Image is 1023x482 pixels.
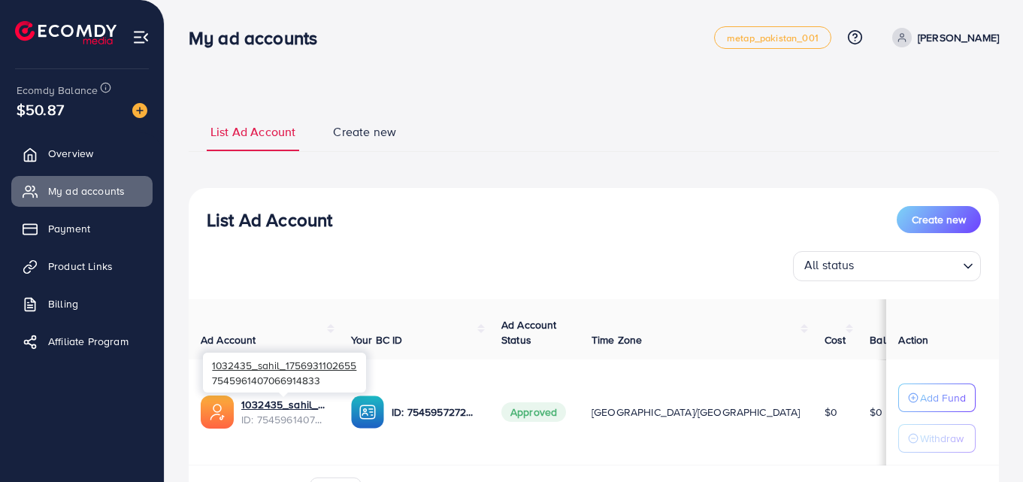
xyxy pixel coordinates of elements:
span: ID: 7545961407066914833 [241,412,327,427]
a: 1032435_sahil_1756931102655 [241,397,327,412]
span: 1032435_sahil_1756931102655 [212,358,356,372]
span: Time Zone [592,332,642,347]
button: Add Fund [898,383,976,412]
span: [GEOGRAPHIC_DATA]/[GEOGRAPHIC_DATA] [592,405,801,420]
span: Action [898,332,928,347]
span: Ad Account [201,332,256,347]
button: Create new [897,206,981,233]
img: logo [15,21,117,44]
span: Your BC ID [351,332,403,347]
span: Affiliate Program [48,334,129,349]
img: image [132,103,147,118]
span: Billing [48,296,78,311]
button: Withdraw [898,424,976,453]
span: Product Links [48,259,113,274]
a: Payment [11,214,153,244]
a: Billing [11,289,153,319]
a: Product Links [11,251,153,281]
a: metap_pakistan_001 [714,26,831,49]
span: Payment [48,221,90,236]
img: ic-ba-acc.ded83a64.svg [351,396,384,429]
a: Affiliate Program [11,326,153,356]
p: ID: 7545957272587665415 [392,403,477,421]
span: Create new [912,212,966,227]
p: Add Fund [920,389,966,407]
span: My ad accounts [48,183,125,199]
span: Overview [48,146,93,161]
span: Approved [501,402,566,422]
iframe: Chat [959,414,1012,471]
span: All status [801,253,858,277]
span: $0 [870,405,882,420]
a: [PERSON_NAME] [886,28,999,47]
span: $0 [825,405,837,420]
span: metap_pakistan_001 [727,33,819,43]
h3: List Ad Account [207,209,332,231]
span: $50.87 [17,99,64,120]
span: Ad Account Status [501,317,557,347]
span: Create new [333,123,396,141]
p: Withdraw [920,429,964,447]
div: Search for option [793,251,981,281]
h3: My ad accounts [189,27,329,49]
img: ic-ads-acc.e4c84228.svg [201,396,234,429]
p: [PERSON_NAME] [918,29,999,47]
a: My ad accounts [11,176,153,206]
span: Ecomdy Balance [17,83,98,98]
span: Balance [870,332,910,347]
input: Search for option [859,254,957,277]
span: List Ad Account [210,123,295,141]
span: Cost [825,332,846,347]
img: menu [132,29,150,46]
div: 7545961407066914833 [203,353,366,393]
a: Overview [11,138,153,168]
